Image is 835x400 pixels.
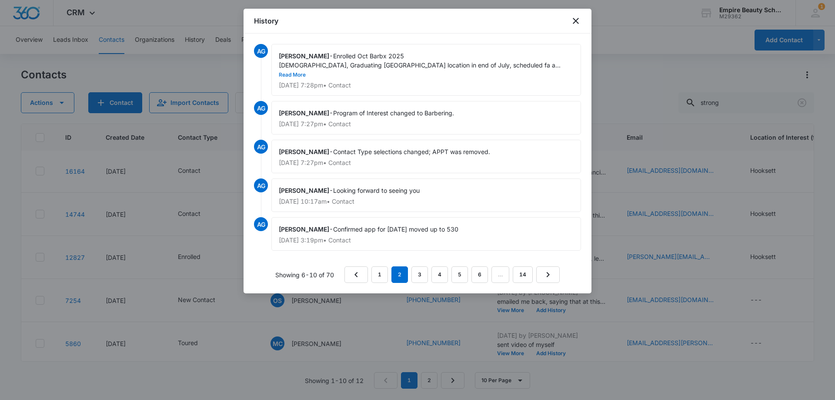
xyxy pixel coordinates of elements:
span: [PERSON_NAME] [279,225,329,233]
span: AG [254,101,268,115]
p: [DATE] 7:28pm • Contact [279,82,574,88]
div: - [271,140,581,173]
h1: History [254,16,278,26]
button: close [571,16,581,26]
a: Page 14 [513,266,533,283]
a: Page 1 [371,266,388,283]
span: Program of Interest changed to Barbering. [333,109,454,117]
p: [DATE] 7:27pm • Contact [279,160,574,166]
nav: Pagination [344,266,560,283]
p: [DATE] 10:17am • Contact [279,198,574,205]
div: - [271,217,581,251]
span: [PERSON_NAME] [279,109,329,117]
a: Next Page [536,266,560,283]
p: [DATE] 7:27pm • Contact [279,121,574,127]
p: Showing 6-10 of 70 [275,270,334,279]
span: [PERSON_NAME] [279,187,329,194]
div: - [271,44,581,96]
div: - [271,101,581,134]
button: Read More [279,72,306,77]
span: AG [254,44,268,58]
a: Page 3 [411,266,428,283]
p: [DATE] 3:19pm • Contact [279,237,574,243]
span: AG [254,140,268,154]
span: Enrolled Oct Barbx 2025 [DEMOGRAPHIC_DATA], Graduating [GEOGRAPHIC_DATA] location in end of July,... [279,52,561,78]
div: - [271,178,581,212]
span: Confirmed app for [DATE] moved up to 530 [333,225,458,233]
em: 2 [391,266,408,283]
a: Page 4 [431,266,448,283]
a: Page 5 [451,266,468,283]
span: [PERSON_NAME] [279,148,329,155]
span: AG [254,178,268,192]
a: Previous Page [344,266,368,283]
span: AG [254,217,268,231]
a: Page 6 [471,266,488,283]
span: [PERSON_NAME] [279,52,329,60]
span: Contact Type selections changed; APPT was removed. [333,148,490,155]
span: Looking forward to seeing you [333,187,420,194]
